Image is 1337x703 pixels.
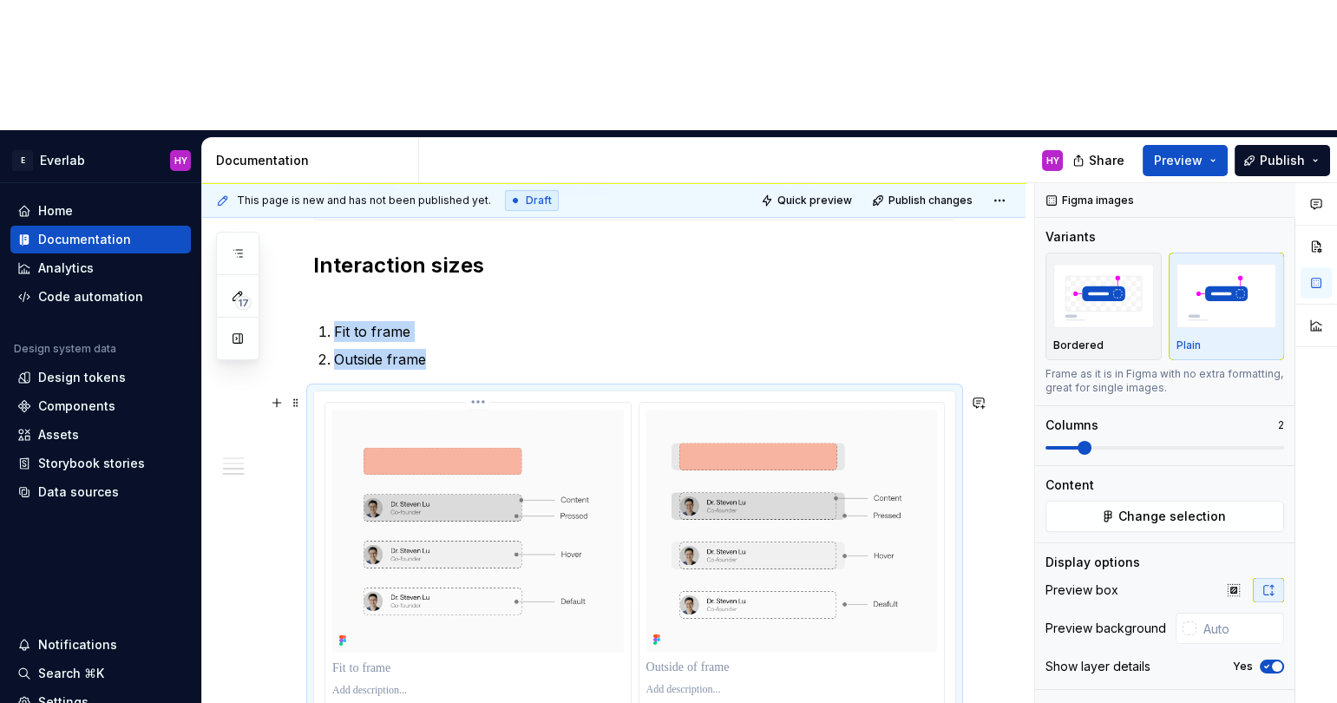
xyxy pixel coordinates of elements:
[216,152,411,169] div: Documentation
[10,283,191,311] a: Code automation
[38,260,94,277] div: Analytics
[1176,264,1277,327] img: placeholder
[334,321,956,342] p: Fit to frame
[1045,554,1140,571] div: Display options
[10,478,191,506] a: Data sources
[1045,581,1118,599] div: Preview box
[237,194,491,207] span: This page is new and has not been published yet.
[1045,620,1166,637] div: Preview background
[1053,264,1154,327] img: placeholder
[1045,228,1096,246] div: Variants
[1045,367,1284,395] div: Frame as it is in Figma with no extra formatting, great for single images.
[1235,145,1330,176] button: Publish
[10,226,191,253] a: Documentation
[10,364,191,391] a: Design tokens
[1278,418,1284,432] p: 2
[1046,154,1059,168] div: HY
[10,660,191,687] button: Search ⌘K
[1045,501,1284,532] button: Change selection
[38,397,115,415] div: Components
[38,231,131,248] div: Documentation
[313,252,956,307] h2: Interaction sizes
[38,369,126,386] div: Design tokens
[756,188,860,213] button: Quick preview
[867,188,980,213] button: Publish changes
[3,141,198,179] button: EEverlabHY
[1045,658,1150,675] div: Show layer details
[1143,145,1228,176] button: Preview
[1169,253,1285,360] button: placeholderPlain
[10,631,191,659] button: Notifications
[10,254,191,282] a: Analytics
[1176,338,1201,352] p: Plain
[526,194,552,207] span: Draft
[12,150,33,171] div: E
[1118,508,1226,525] span: Change selection
[1154,152,1203,169] span: Preview
[1045,417,1098,434] div: Columns
[38,665,104,682] div: Search ⌘K
[1089,152,1124,169] span: Share
[10,392,191,420] a: Components
[10,421,191,449] a: Assets
[14,342,116,356] div: Design system data
[1233,660,1253,673] label: Yes
[174,154,187,168] div: HY
[38,636,117,654] div: Notifications
[777,194,852,207] span: Quick preview
[334,349,956,370] p: Outside frame
[1045,476,1094,494] div: Content
[10,197,191,225] a: Home
[38,288,143,306] div: Code automation
[1064,145,1136,176] button: Share
[38,202,73,220] div: Home
[1196,613,1284,644] input: Auto
[38,426,79,443] div: Assets
[38,455,145,472] div: Storybook stories
[1045,253,1162,360] button: placeholderBordered
[235,296,252,310] span: 17
[1260,152,1305,169] span: Publish
[40,152,85,169] div: Everlab
[888,194,973,207] span: Publish changes
[1053,338,1104,352] p: Bordered
[10,450,191,477] a: Storybook stories
[38,483,119,501] div: Data sources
